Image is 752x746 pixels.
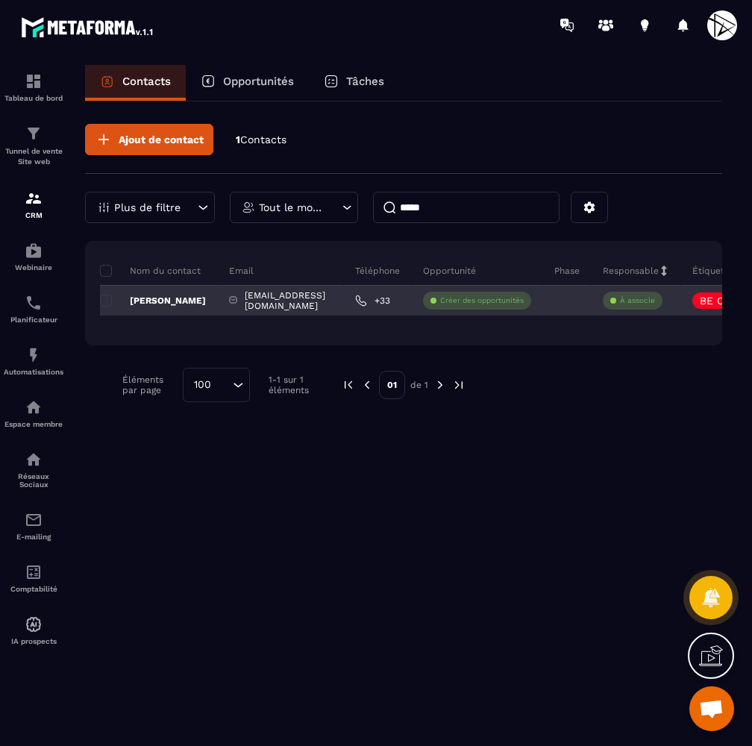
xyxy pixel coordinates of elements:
p: Éléments par page [122,374,175,395]
a: emailemailE-mailing [4,500,63,552]
img: prev [360,378,374,392]
p: de 1 [410,379,428,391]
p: Tableau de bord [4,94,63,102]
p: Téléphone [355,265,400,277]
p: 1-1 sur 1 éléments [269,374,319,395]
img: scheduler [25,294,43,312]
img: automations [25,242,43,260]
a: automationsautomationsWebinaire [4,231,63,283]
p: 1 [236,133,286,147]
img: automations [25,346,43,364]
p: Phase [554,265,580,277]
p: CRM [4,211,63,219]
span: 100 [189,377,216,393]
p: 01 [379,371,405,399]
a: Opportunités [186,65,309,101]
span: Ajout de contact [119,132,204,147]
p: Espace membre [4,420,63,428]
img: social-network [25,451,43,468]
p: Contacts [122,75,171,88]
p: Tout le monde [259,202,325,213]
a: schedulerschedulerPlanificateur [4,283,63,335]
img: formation [25,125,43,142]
p: Opportunités [223,75,294,88]
img: automations [25,615,43,633]
div: Ouvrir le chat [689,686,734,731]
a: social-networksocial-networkRéseaux Sociaux [4,439,63,500]
img: prev [342,378,355,392]
p: Opportunité [423,265,476,277]
img: next [452,378,466,392]
p: Étiquettes [692,265,737,277]
img: logo [21,13,155,40]
img: formation [25,72,43,90]
a: formationformationCRM [4,178,63,231]
a: accountantaccountantComptabilité [4,552,63,604]
p: Webinaire [4,263,63,272]
p: Planificateur [4,316,63,324]
a: automationsautomationsAutomatisations [4,335,63,387]
img: next [433,378,447,392]
a: Contacts [85,65,186,101]
img: accountant [25,563,43,581]
img: formation [25,189,43,207]
p: Responsable [603,265,659,277]
span: Contacts [240,134,286,145]
p: E-mailing [4,533,63,541]
p: IA prospects [4,637,63,645]
p: Créer des opportunités [440,295,524,306]
a: automationsautomationsEspace membre [4,387,63,439]
p: Réseaux Sociaux [4,472,63,489]
p: À associe [620,295,655,306]
p: Automatisations [4,368,63,376]
a: formationformationTunnel de vente Site web [4,113,63,178]
p: Email [229,265,254,277]
a: Tâches [309,65,399,101]
img: email [25,511,43,529]
p: Tunnel de vente Site web [4,146,63,167]
a: formationformationTableau de bord [4,61,63,113]
div: Search for option [183,368,250,402]
p: Plus de filtre [114,202,181,213]
p: Comptabilité [4,585,63,593]
p: Nom du contact [100,265,201,277]
a: +33 [355,295,390,307]
img: automations [25,398,43,416]
p: Tâches [346,75,384,88]
button: Ajout de contact [85,124,213,155]
input: Search for option [216,377,229,393]
p: [PERSON_NAME] [100,295,206,307]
